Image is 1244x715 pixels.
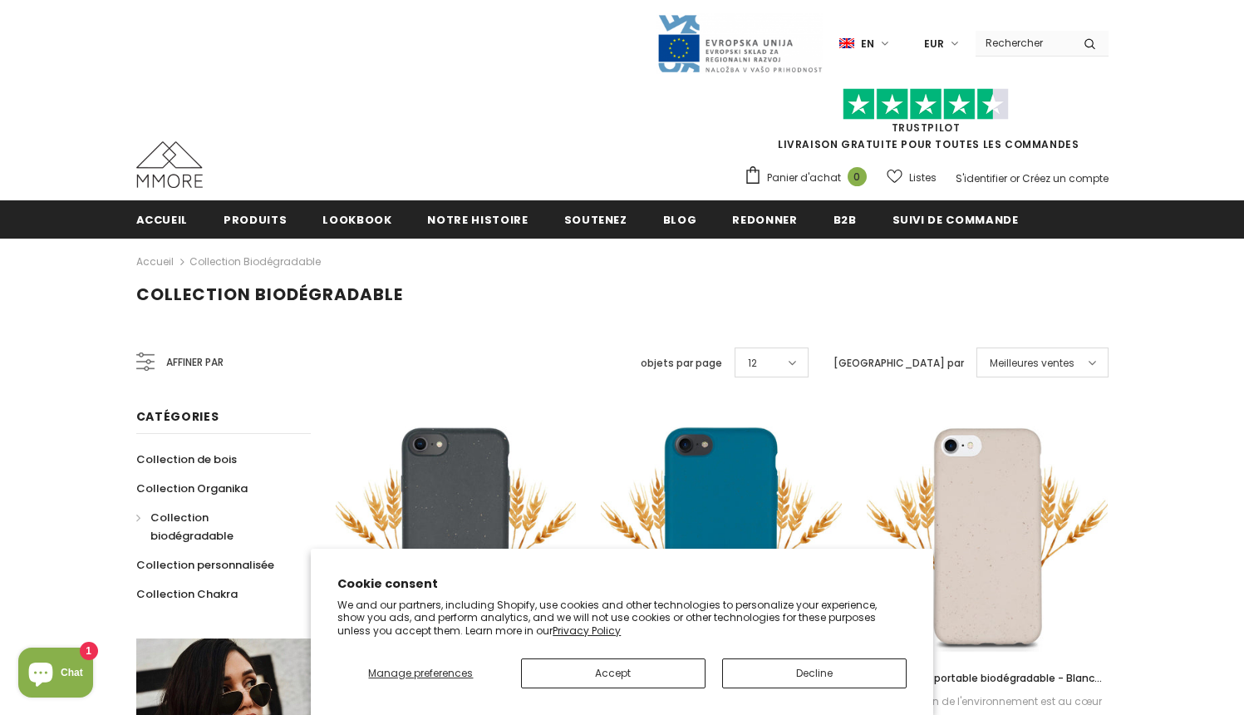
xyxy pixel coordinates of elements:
[136,200,189,238] a: Accueil
[887,163,937,192] a: Listes
[564,200,627,238] a: soutenez
[1010,171,1020,185] span: or
[663,212,697,228] span: Blog
[136,474,248,503] a: Collection Organika
[656,36,823,50] a: Javni Razpis
[732,200,797,238] a: Redonner
[136,481,248,496] span: Collection Organika
[136,408,219,425] span: Catégories
[748,355,757,372] span: 12
[892,200,1019,238] a: Suivi de commande
[368,666,473,680] span: Manage preferences
[136,586,238,602] span: Collection Chakra
[322,200,391,238] a: Lookbook
[732,212,797,228] span: Redonner
[136,550,274,579] a: Collection personnalisée
[427,212,528,228] span: Notre histoire
[136,557,274,573] span: Collection personnalisée
[136,283,403,306] span: Collection biodégradable
[656,13,823,74] img: Javni Razpis
[136,445,237,474] a: Collection de bois
[990,355,1074,372] span: Meilleures ventes
[641,355,722,372] label: objets par page
[1022,171,1109,185] a: Créez un compte
[861,36,874,52] span: en
[881,671,1102,703] span: Coque de portable biodégradable - Blanc naturel
[150,510,234,544] span: Collection biodégradable
[833,355,964,372] label: [GEOGRAPHIC_DATA] par
[427,200,528,238] a: Notre histoire
[722,658,907,688] button: Decline
[136,212,189,228] span: Accueil
[136,503,293,550] a: Collection biodégradable
[848,167,867,186] span: 0
[956,171,1007,185] a: S'identifier
[843,88,1009,121] img: Faites confiance aux étoiles pilotes
[976,31,1071,55] input: Search Site
[224,212,287,228] span: Produits
[337,658,504,688] button: Manage preferences
[322,212,391,228] span: Lookbook
[337,575,907,593] h2: Cookie consent
[892,121,961,135] a: TrustPilot
[867,669,1108,688] a: Coque de portable biodégradable - Blanc naturel
[909,170,937,186] span: Listes
[892,212,1019,228] span: Suivi de commande
[136,579,238,609] a: Collection Chakra
[13,648,98,702] inbox-online-store-chat: Shopify online store chat
[744,165,875,190] a: Panier d'achat 0
[924,36,944,52] span: EUR
[521,658,706,688] button: Accept
[839,37,854,51] img: i-lang-1.png
[833,200,857,238] a: B2B
[136,451,237,467] span: Collection de bois
[136,141,203,188] img: Cas MMORE
[136,252,174,272] a: Accueil
[553,624,621,638] a: Privacy Policy
[224,200,287,238] a: Produits
[564,212,627,228] span: soutenez
[767,170,841,186] span: Panier d'achat
[744,96,1109,151] span: LIVRAISON GRATUITE POUR TOUTES LES COMMANDES
[663,200,697,238] a: Blog
[337,599,907,638] p: We and our partners, including Shopify, use cookies and other technologies to personalize your ex...
[189,254,321,269] a: Collection biodégradable
[833,212,857,228] span: B2B
[166,353,224,372] span: Affiner par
